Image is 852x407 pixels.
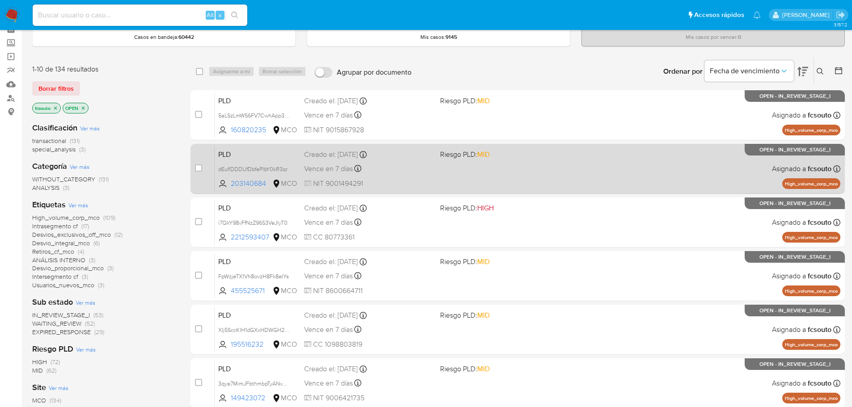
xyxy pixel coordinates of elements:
[834,21,848,28] span: 3.157.2
[782,11,833,19] p: felipe.cayon@mercadolibre.com
[694,10,744,20] span: Accesos rápidos
[225,9,244,21] button: search-icon
[33,9,247,21] input: Buscar usuario o caso...
[836,10,845,20] a: Salir
[753,11,761,19] a: Notificaciones
[219,11,221,19] span: s
[207,11,214,19] span: Alt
